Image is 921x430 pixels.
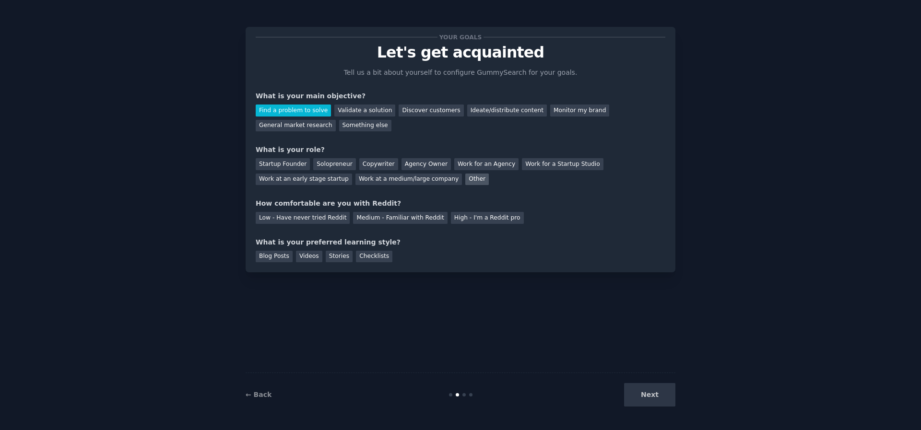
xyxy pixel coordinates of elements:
div: How comfortable are you with Reddit? [256,198,665,209]
div: Solopreneur [313,158,355,170]
div: Work at a medium/large company [355,174,462,186]
div: Monitor my brand [550,105,609,116]
div: Work at an early stage startup [256,174,352,186]
div: What is your preferred learning style? [256,237,665,247]
a: ← Back [246,391,272,398]
div: Validate a solution [334,105,395,116]
div: Find a problem to solve [256,105,331,116]
div: Low - Have never tried Reddit [256,212,350,224]
div: Something else [339,120,391,132]
div: Stories [326,251,353,263]
div: Checklists [356,251,392,263]
div: General market research [256,120,336,132]
div: Blog Posts [256,251,293,263]
span: Your goals [437,32,484,42]
div: High - I'm a Reddit pro [451,212,524,224]
div: Videos [296,251,322,263]
p: Tell us a bit about yourself to configure GummySearch for your goals. [340,68,581,78]
div: Copywriter [359,158,398,170]
p: Let's get acquainted [256,44,665,61]
div: Startup Founder [256,158,310,170]
div: Agency Owner [401,158,451,170]
div: Work for a Startup Studio [522,158,603,170]
div: Medium - Familiar with Reddit [353,212,447,224]
div: What is your main objective? [256,91,665,101]
div: What is your role? [256,145,665,155]
div: Work for an Agency [454,158,519,170]
div: Other [465,174,489,186]
div: Ideate/distribute content [467,105,547,116]
div: Discover customers [399,105,463,116]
